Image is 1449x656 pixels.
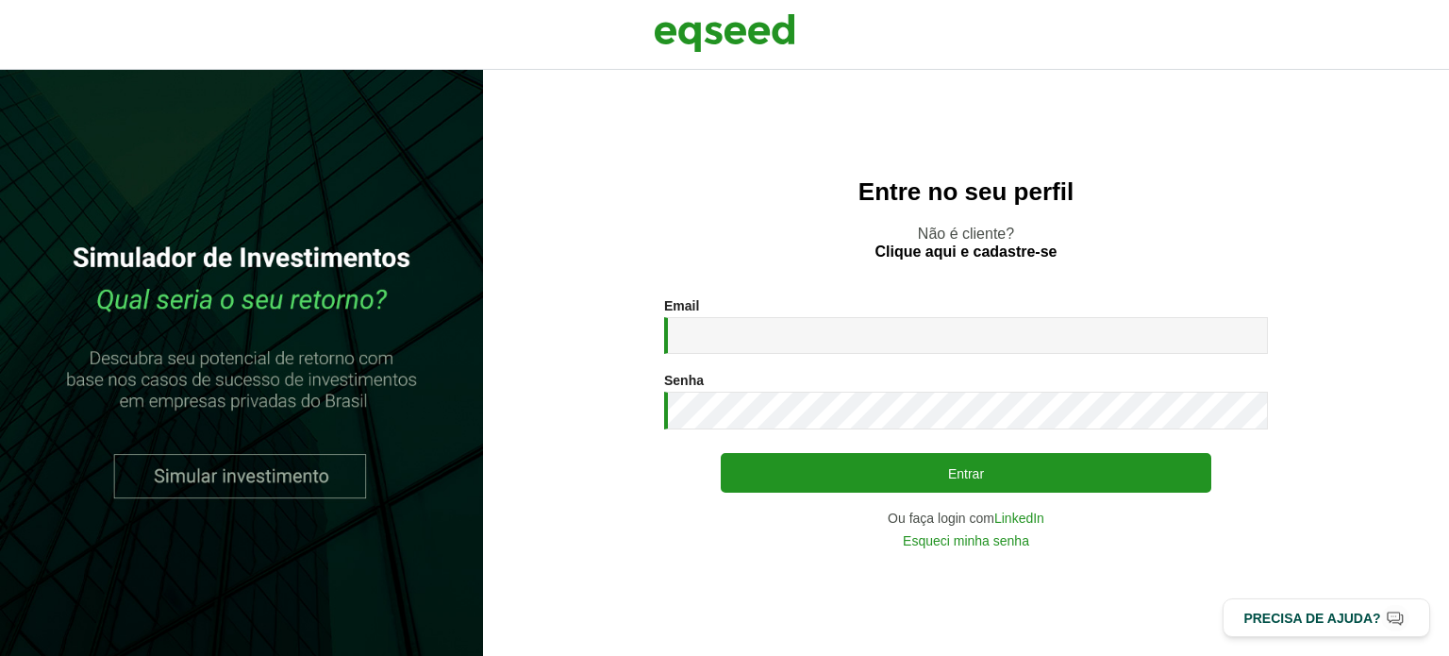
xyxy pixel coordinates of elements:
[521,225,1411,261] p: Não é cliente?
[721,453,1211,493] button: Entrar
[875,244,1058,260] a: Clique aqui e cadastre-se
[521,178,1411,206] h2: Entre no seu perfil
[654,9,795,57] img: EqSeed Logo
[664,374,704,387] label: Senha
[994,512,1044,525] a: LinkedIn
[664,512,1268,525] div: Ou faça login com
[664,299,699,312] label: Email
[903,534,1029,547] a: Esqueci minha senha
